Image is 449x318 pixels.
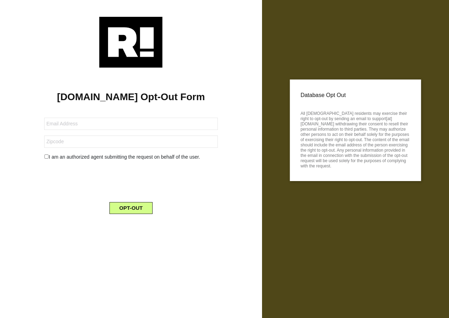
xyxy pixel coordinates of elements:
[301,90,410,101] p: Database Opt Out
[11,91,252,103] h1: [DOMAIN_NAME] Opt-Out Form
[44,118,217,130] input: Email Address
[99,17,162,68] img: Retention.com
[301,109,410,169] p: All [DEMOGRAPHIC_DATA] residents may exercise their right to opt-out by sending an email to suppo...
[39,153,223,161] div: I am an authorized agent submitting the request on behalf of the user.
[78,166,184,194] iframe: reCAPTCHA
[109,202,153,214] button: OPT-OUT
[44,136,217,148] input: Zipcode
